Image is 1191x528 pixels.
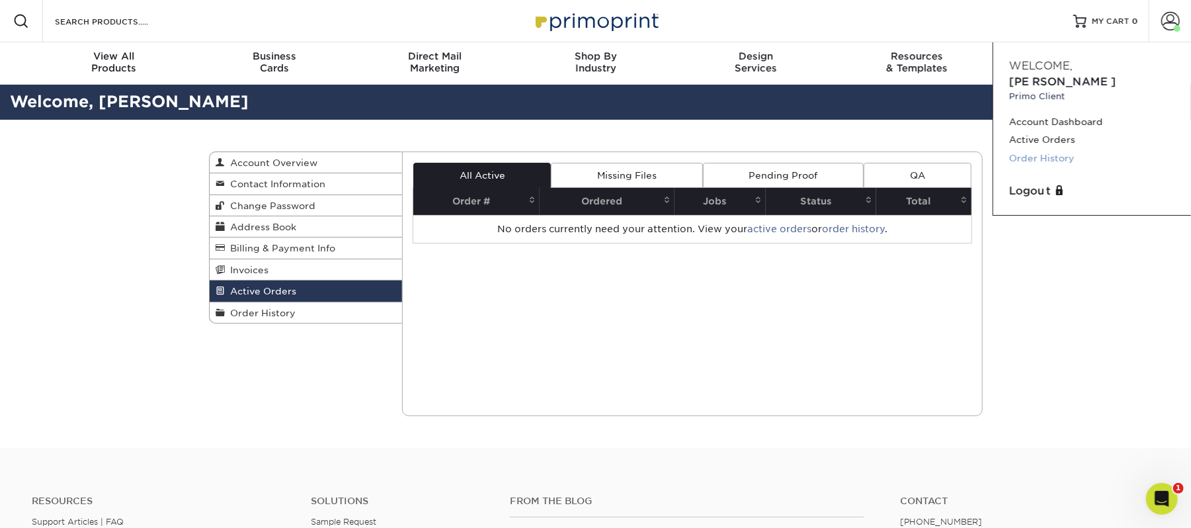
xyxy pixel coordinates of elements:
[515,50,676,74] div: Industry
[194,50,354,74] div: Cards
[551,163,702,188] a: Missing Files
[413,188,540,215] th: Order #
[194,50,354,62] span: Business
[900,517,982,527] a: [PHONE_NUMBER]
[1009,75,1116,88] span: [PERSON_NAME]
[1009,60,1073,72] span: Welcome,
[226,222,297,232] span: Address Book
[837,42,997,85] a: Resources& Templates
[226,157,318,168] span: Account Overview
[210,195,403,216] a: Change Password
[34,50,194,74] div: Products
[540,188,675,215] th: Ordered
[210,152,403,173] a: Account Overview
[413,163,551,188] a: All Active
[354,50,515,74] div: Marketing
[864,163,971,188] a: QA
[1132,17,1138,26] span: 0
[515,42,676,85] a: Shop ByIndustry
[194,42,354,85] a: BusinessCards
[703,163,864,188] a: Pending Proof
[1009,131,1175,149] a: Active Orders
[210,238,403,259] a: Billing & Payment Info
[1009,150,1175,167] a: Order History
[1009,183,1175,199] a: Logout
[1009,113,1175,131] a: Account Dashboard
[676,50,837,74] div: Services
[747,224,811,234] a: active orders
[1146,483,1178,515] iframe: Intercom live chat
[226,243,336,253] span: Billing & Payment Info
[226,308,296,318] span: Order History
[226,265,269,275] span: Invoices
[1009,90,1175,103] small: Primo Client
[311,496,490,507] h4: Solutions
[837,50,997,74] div: & Templates
[210,281,403,302] a: Active Orders
[900,496,1159,507] a: Contact
[210,259,403,281] a: Invoices
[766,188,876,215] th: Status
[837,50,997,62] span: Resources
[530,7,662,35] img: Primoprint
[876,188,971,215] th: Total
[54,13,183,29] input: SEARCH PRODUCTS.....
[510,496,864,507] h4: From the Blog
[210,173,403,195] a: Contact Information
[32,496,291,507] h4: Resources
[1092,16,1129,27] span: MY CART
[226,179,326,189] span: Contact Information
[676,42,837,85] a: DesignServices
[413,215,971,243] td: No orders currently need your attention. View your or .
[311,517,376,527] a: Sample Request
[34,42,194,85] a: View AllProducts
[226,200,316,211] span: Change Password
[32,517,124,527] a: Support Articles | FAQ
[354,50,515,62] span: Direct Mail
[1173,483,1184,494] span: 1
[354,42,515,85] a: Direct MailMarketing
[515,50,676,62] span: Shop By
[676,50,837,62] span: Design
[34,50,194,62] span: View All
[210,302,403,323] a: Order History
[226,286,297,296] span: Active Orders
[822,224,885,234] a: order history
[675,188,766,215] th: Jobs
[210,216,403,238] a: Address Book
